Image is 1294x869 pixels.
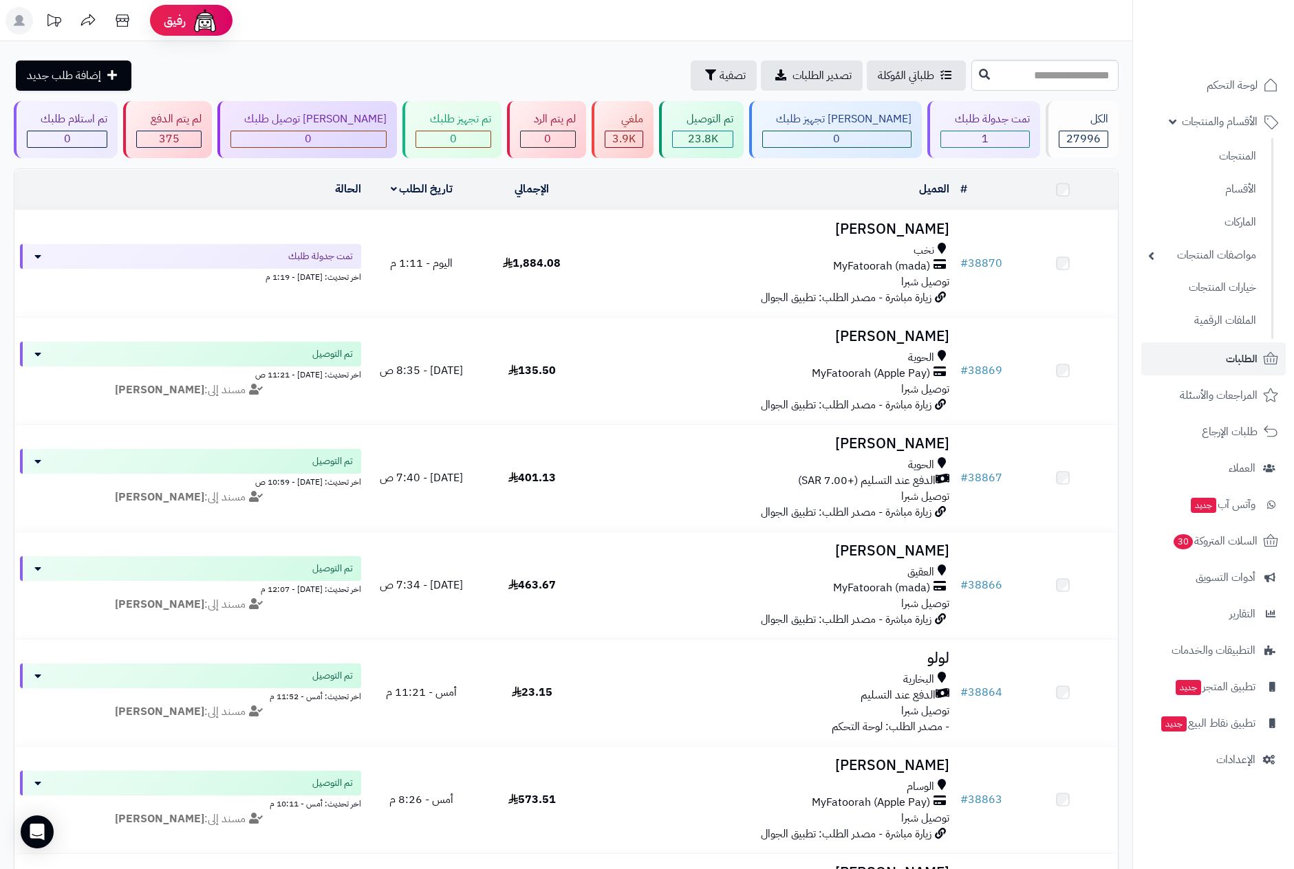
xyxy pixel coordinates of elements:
[27,111,107,127] div: تم استلام طلبك
[1189,495,1255,514] span: وآتس آب
[20,581,361,595] div: اخر تحديث: [DATE] - 12:07 م
[1176,680,1201,695] span: جديد
[940,111,1029,127] div: تمت جدولة طلبك
[416,131,490,147] div: 0
[380,577,463,593] span: [DATE] - 7:34 ص
[1191,498,1216,513] span: جديد
[312,347,353,361] span: تم التوصيل
[1141,488,1286,521] a: وآتس آبجديد
[515,181,549,197] a: الإجمالي
[191,7,219,34] img: ai-face.png
[592,329,949,344] h3: [PERSON_NAME]
[508,577,556,593] span: 463.67
[312,669,353,683] span: تم التوصيل
[761,289,931,306] span: زيارة مباشرة - مصدر الطلب: تطبيق الجوال
[1172,531,1258,551] span: السلات المتروكة
[1066,131,1101,147] span: 27996
[901,488,949,505] span: توصيل شبرا
[960,791,1002,808] a: #38863
[230,111,387,127] div: [PERSON_NAME] توصيل طلبك
[450,131,457,147] span: 0
[592,436,949,452] h3: [PERSON_NAME]
[798,473,936,489] span: الدفع عند التسليم (+7.00 SAR)
[508,791,556,808] span: 573.51
[605,111,643,127] div: ملغي
[688,131,718,147] span: 23.8K
[1174,677,1255,696] span: تطبيق المتجر
[380,362,463,379] span: [DATE] - 8:35 ص
[761,60,863,91] a: تصدير الطلبات
[761,504,931,520] span: زيارة مباشرة - مصدر الطلب: تطبيق الجوال
[136,111,201,127] div: لم يتم الدفع
[901,595,949,612] span: توصيل شبرا
[761,826,931,842] span: زيارة مباشرة - مصدر الطلب: تطبيق الجوال
[389,791,453,808] span: أمس - 8:26 م
[1174,534,1194,549] span: 30
[386,684,457,701] span: أمس - 11:21 م
[115,596,204,613] strong: [PERSON_NAME]
[1141,342,1286,375] a: الطلبات
[1141,670,1286,703] a: تطبيق المتجرجديد
[215,101,400,158] a: [PERSON_NAME] توصيل طلبك 0
[592,650,949,666] h3: لولو
[1172,641,1255,660] span: التطبيقات والخدمات
[1141,306,1263,335] a: الملفات الرقمية
[833,258,930,274] span: MyFatoorah (mada)
[592,221,949,237] h3: [PERSON_NAME]
[763,131,911,147] div: 0
[1141,597,1286,630] a: التقارير
[901,703,949,719] span: توصيل شبرا
[1141,561,1286,594] a: أدوات التسويق
[1229,604,1255,624] span: التقارير
[64,131,71,147] span: 0
[1161,716,1187,731] span: جديد
[1141,241,1263,270] a: مواصفات المنتجات
[720,67,746,84] span: تصفية
[903,672,934,687] span: البخارية
[1141,142,1263,171] a: المنتجات
[960,362,968,379] span: #
[20,688,361,703] div: اخر تحديث: أمس - 11:52 م
[1226,349,1258,368] span: الطلبات
[792,67,852,84] span: تصدير الطلبات
[10,704,371,720] div: مسند إلى:
[120,101,214,158] a: لم يتم الدفع 375
[312,776,353,790] span: تم التوصيل
[762,111,912,127] div: [PERSON_NAME] تجهيز طلبك
[1141,707,1286,740] a: تطبيق نقاط البيعجديد
[605,131,643,147] div: 3855
[746,101,925,158] a: [PERSON_NAME] تجهيز طلبك 0
[1141,69,1286,102] a: لوحة التحكم
[867,60,966,91] a: طلباتي المُوكلة
[1059,111,1108,127] div: الكل
[907,564,934,580] span: العقيق
[861,687,936,703] span: الدفع عند التسليم
[10,811,371,827] div: مسند إلى:
[982,131,989,147] span: 1
[587,639,954,746] td: - مصدر الطلب: لوحة التحكم
[137,131,200,147] div: 375
[115,382,204,398] strong: [PERSON_NAME]
[1141,208,1263,237] a: الماركات
[508,470,556,486] span: 401.13
[390,255,453,272] span: اليوم - 1:11 م
[416,111,490,127] div: تم تجهيز طلبك
[544,131,551,147] span: 0
[908,350,934,366] span: الحوية
[833,580,930,596] span: MyFatoorah (mada)
[16,60,131,91] a: إضافة طلب جديد
[1141,634,1286,667] a: التطبيقات والخدمات
[1207,76,1258,95] span: لوحة التحكم
[27,67,101,84] span: إضافة طلب جديد
[761,397,931,413] span: زيارة مباشرة - مصدر الطلب: تطبيق الجوال
[312,562,353,575] span: تم التوصيل
[1182,112,1258,131] span: الأقسام والمنتجات
[288,250,353,263] span: تمت جدولة طلبك
[901,274,949,290] span: توصيل شبرا
[812,366,930,382] span: MyFatoorah (Apple Pay)
[20,366,361,381] div: اخر تحديث: [DATE] - 11:21 ص
[960,684,968,701] span: #
[914,243,934,258] span: نخب
[919,181,949,197] a: العميل
[305,131,312,147] span: 0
